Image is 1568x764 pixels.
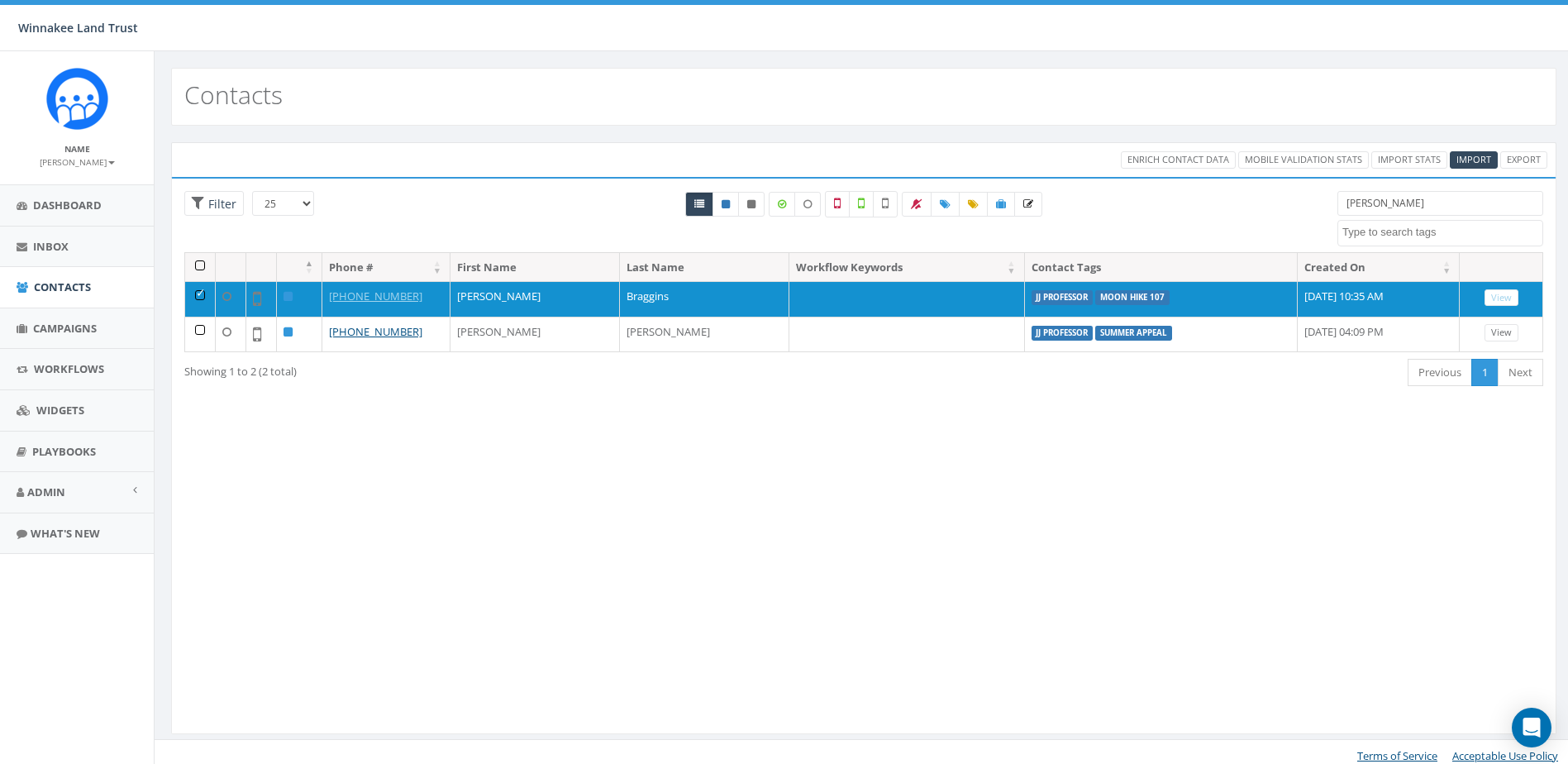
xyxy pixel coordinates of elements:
[18,20,138,36] span: Winnakee Land Trust
[450,281,620,317] td: [PERSON_NAME]
[450,253,620,282] th: First Name
[849,191,874,217] label: Validated
[204,196,236,212] span: Filter
[1025,253,1299,282] th: Contact Tags
[31,526,100,541] span: What's New
[911,197,922,211] span: Bulk Opt Out
[940,197,951,211] span: Add Tags
[1032,290,1094,305] label: JJ Professor
[46,68,108,130] img: Rally_Corp_Icon.png
[794,192,821,217] label: Data not Enriched
[747,199,755,209] i: This phone number is unsubscribed and has opted-out of all texts.
[329,324,422,339] a: [PHONE_NUMBER]
[722,199,730,209] i: This phone number is subscribed and will receive texts.
[1032,326,1094,341] label: JJ Professor
[1485,289,1518,307] a: View
[32,444,96,459] span: Playbooks
[1498,359,1543,386] a: Next
[34,279,91,294] span: Contacts
[36,403,84,418] span: Widgets
[1500,151,1547,169] a: Export
[184,191,244,217] span: Advance Filter
[1456,153,1491,165] span: Import
[1342,225,1542,240] textarea: Search
[1095,290,1170,305] label: Moon Hike 107
[1337,191,1543,216] input: Type to search
[40,154,115,169] a: [PERSON_NAME]
[1371,151,1447,169] a: Import Stats
[713,192,739,217] a: Active
[329,289,422,303] a: [PHONE_NUMBER]
[1298,317,1460,352] td: [DATE] 04:09 PM
[1485,324,1518,341] a: View
[1023,197,1033,211] span: Enrich the Selected Data
[996,197,1006,211] span: Add Contacts to Campaign
[322,253,450,282] th: Phone #: activate to sort column ascending
[738,192,765,217] a: Opted Out
[27,485,65,499] span: Admin
[1238,151,1369,169] a: Mobile Validation Stats
[1298,253,1460,282] th: Created On: activate to sort column ascending
[1095,326,1172,341] label: Summer Appeal
[1452,748,1558,763] a: Acceptable Use Policy
[1357,748,1437,763] a: Terms of Service
[1298,281,1460,317] td: [DATE] 10:35 AM
[968,197,979,211] span: Update Tags
[33,321,97,336] span: Campaigns
[40,156,115,168] small: [PERSON_NAME]
[1456,153,1491,165] span: CSV files only
[873,191,898,217] label: Not Validated
[33,198,102,212] span: Dashboard
[685,192,713,217] a: All contacts
[825,191,850,217] label: Not a Mobile
[33,239,69,254] span: Inbox
[789,253,1025,282] th: Workflow Keywords: activate to sort column ascending
[450,317,620,352] td: [PERSON_NAME]
[1450,151,1498,169] a: Import
[184,81,283,108] h2: Contacts
[1408,359,1472,386] a: Previous
[64,143,90,155] small: Name
[184,357,736,380] div: Showing 1 to 2 (2 total)
[620,317,789,352] td: [PERSON_NAME]
[34,361,104,376] span: Workflows
[620,253,789,282] th: Last Name
[620,281,789,317] td: Braggins
[1121,151,1236,169] a: Enrich Contact Data
[1127,153,1229,165] span: Enrich Contact Data
[769,192,795,217] label: Data Enriched
[1471,359,1499,386] a: 1
[1512,708,1551,747] div: Open Intercom Messenger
